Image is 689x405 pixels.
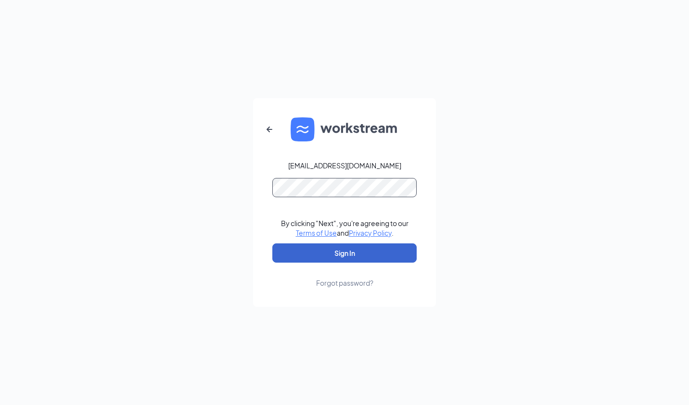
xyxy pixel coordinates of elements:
[291,117,398,141] img: WS logo and Workstream text
[316,278,373,288] div: Forgot password?
[264,124,275,135] svg: ArrowLeftNew
[296,228,337,237] a: Terms of Use
[281,218,408,238] div: By clicking "Next", you're agreeing to our and .
[316,263,373,288] a: Forgot password?
[272,243,417,263] button: Sign In
[349,228,392,237] a: Privacy Policy
[258,118,281,141] button: ArrowLeftNew
[288,161,401,170] div: [EMAIL_ADDRESS][DOMAIN_NAME]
